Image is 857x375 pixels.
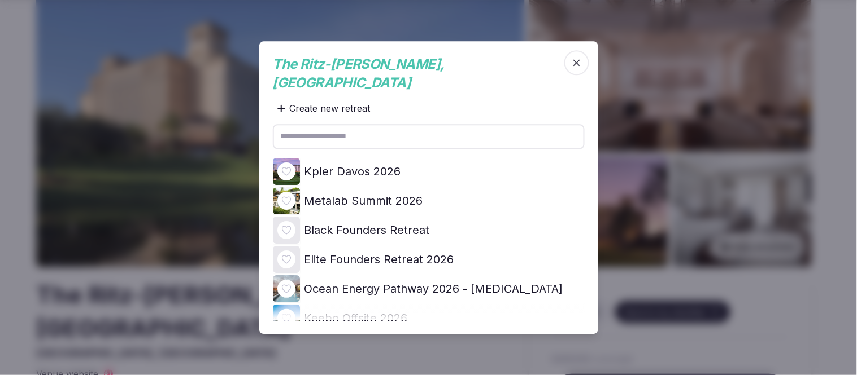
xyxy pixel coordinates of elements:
[273,158,300,185] img: Top retreat image for the retreat: Kpler Davos 2026
[273,187,300,214] img: Top retreat image for the retreat: Metalab Summit 2026
[304,281,563,297] h4: Ocean Energy Pathway 2026 - [MEDICAL_DATA]
[273,56,444,91] span: The Ritz-[PERSON_NAME], [GEOGRAPHIC_DATA]
[273,275,300,302] img: Top retreat image for the retreat: Ocean Energy Pathway 2026 - Plan B
[304,164,401,179] h4: Kpler Davos 2026
[304,193,423,209] h4: Metalab Summit 2026
[304,252,454,267] h4: Elite Founders Retreat 2026
[304,222,430,238] h4: Black Founders Retreat
[273,97,375,120] div: Create new retreat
